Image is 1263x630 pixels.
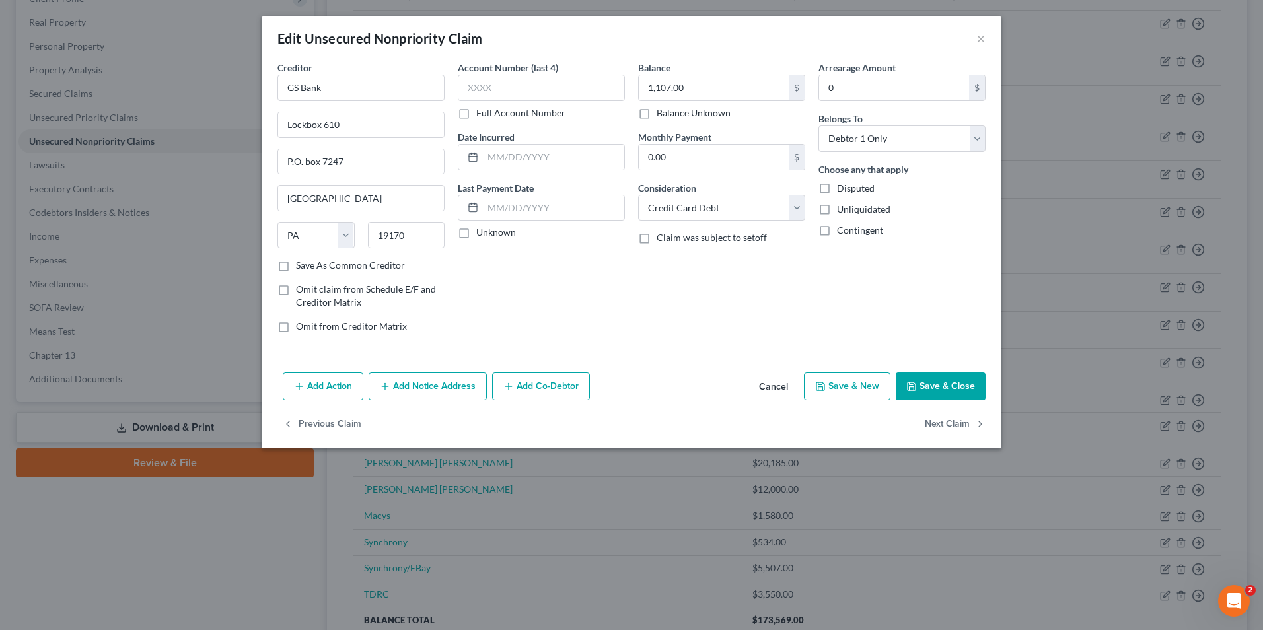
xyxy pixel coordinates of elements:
span: Belongs To [818,113,863,124]
button: Cancel [748,374,799,400]
input: Enter zip... [368,222,445,248]
span: Claim was subject to setoff [657,232,767,243]
span: Creditor [277,62,312,73]
span: Disputed [837,182,875,193]
input: Search creditor by name... [277,75,445,101]
button: Add Notice Address [369,372,487,400]
div: Edit Unsecured Nonpriority Claim [277,29,483,48]
span: Contingent [837,225,883,236]
label: Date Incurred [458,130,515,144]
span: Unliquidated [837,203,890,215]
label: Save As Common Creditor [296,259,405,272]
label: Monthly Payment [638,130,711,144]
div: $ [789,75,805,100]
label: Account Number (last 4) [458,61,558,75]
input: 0.00 [819,75,969,100]
button: Save & Close [896,372,986,400]
input: Apt, Suite, etc... [278,149,444,174]
label: Unknown [476,226,516,239]
span: 2 [1245,585,1256,596]
label: Consideration [638,181,696,195]
input: Enter address... [278,112,444,137]
input: XXXX [458,75,625,101]
button: Add Co-Debtor [492,372,590,400]
label: Balance [638,61,670,75]
label: Balance Unknown [657,106,731,120]
button: Next Claim [925,411,986,438]
span: Omit from Creditor Matrix [296,320,407,332]
button: Add Action [283,372,363,400]
iframe: Intercom live chat [1218,585,1250,617]
input: Enter city... [278,186,444,211]
div: $ [969,75,985,100]
input: MM/DD/YYYY [483,195,624,221]
label: Full Account Number [476,106,565,120]
label: Arrearage Amount [818,61,896,75]
span: Omit claim from Schedule E/F and Creditor Matrix [296,283,436,308]
button: × [976,30,986,46]
input: 0.00 [639,75,789,100]
input: 0.00 [639,145,789,170]
label: Choose any that apply [818,162,908,176]
button: Save & New [804,372,890,400]
input: MM/DD/YYYY [483,145,624,170]
button: Previous Claim [283,411,361,438]
label: Last Payment Date [458,181,534,195]
div: $ [789,145,805,170]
